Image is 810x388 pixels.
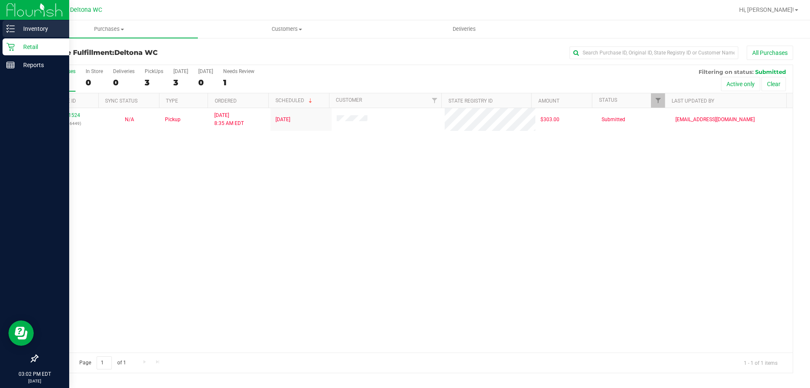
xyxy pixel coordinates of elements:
a: Last Updated By [672,98,714,104]
a: State Registry ID [448,98,493,104]
span: Customers [198,25,375,33]
p: Retail [15,42,65,52]
span: Page of 1 [72,356,133,369]
div: In Store [86,68,103,74]
a: Sync Status [105,98,138,104]
input: 1 [97,356,112,369]
button: Active only [721,77,760,91]
p: Inventory [15,24,65,34]
a: Filter [427,93,441,108]
a: 11841524 [57,112,80,118]
inline-svg: Inventory [6,24,15,33]
span: Submitted [755,68,786,75]
span: 1 - 1 of 1 items [737,356,784,369]
div: [DATE] [198,68,213,74]
span: [DATE] 8:35 AM EDT [214,111,244,128]
button: Clear [761,77,786,91]
a: Deliveries [375,20,553,38]
inline-svg: Retail [6,43,15,51]
inline-svg: Reports [6,61,15,69]
div: 0 [198,78,213,87]
span: Deltona WC [70,6,102,14]
div: 3 [145,78,163,87]
a: Ordered [215,98,237,104]
span: Deliveries [441,25,487,33]
p: 03:02 PM EDT [4,370,65,378]
p: [DATE] [4,378,65,384]
a: Type [166,98,178,104]
div: 1 [223,78,254,87]
a: Filter [651,93,665,108]
a: Amount [538,98,559,104]
div: PickUps [145,68,163,74]
span: Submitted [602,116,625,124]
button: N/A [125,116,134,124]
a: Status [599,97,617,103]
span: Not Applicable [125,117,134,122]
span: Filtering on status: [699,68,753,75]
a: Purchases [20,20,198,38]
input: Search Purchase ID, Original ID, State Registry ID or Customer Name... [570,46,738,59]
div: 0 [86,78,103,87]
iframe: Resource center [8,320,34,346]
div: 0 [113,78,135,87]
span: [DATE] [275,116,290,124]
span: Purchases [20,25,198,33]
div: Deliveries [113,68,135,74]
span: Deltona WC [114,49,158,57]
h3: Purchase Fulfillment: [37,49,289,57]
span: Hi, [PERSON_NAME]! [739,6,794,13]
a: Customers [198,20,375,38]
span: [EMAIL_ADDRESS][DOMAIN_NAME] [675,116,755,124]
div: [DATE] [173,68,188,74]
div: Needs Review [223,68,254,74]
span: Pickup [165,116,181,124]
a: Scheduled [275,98,314,103]
span: $303.00 [540,116,559,124]
a: Customer [336,97,362,103]
div: 3 [173,78,188,87]
p: Reports [15,60,65,70]
button: All Purchases [747,46,793,60]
